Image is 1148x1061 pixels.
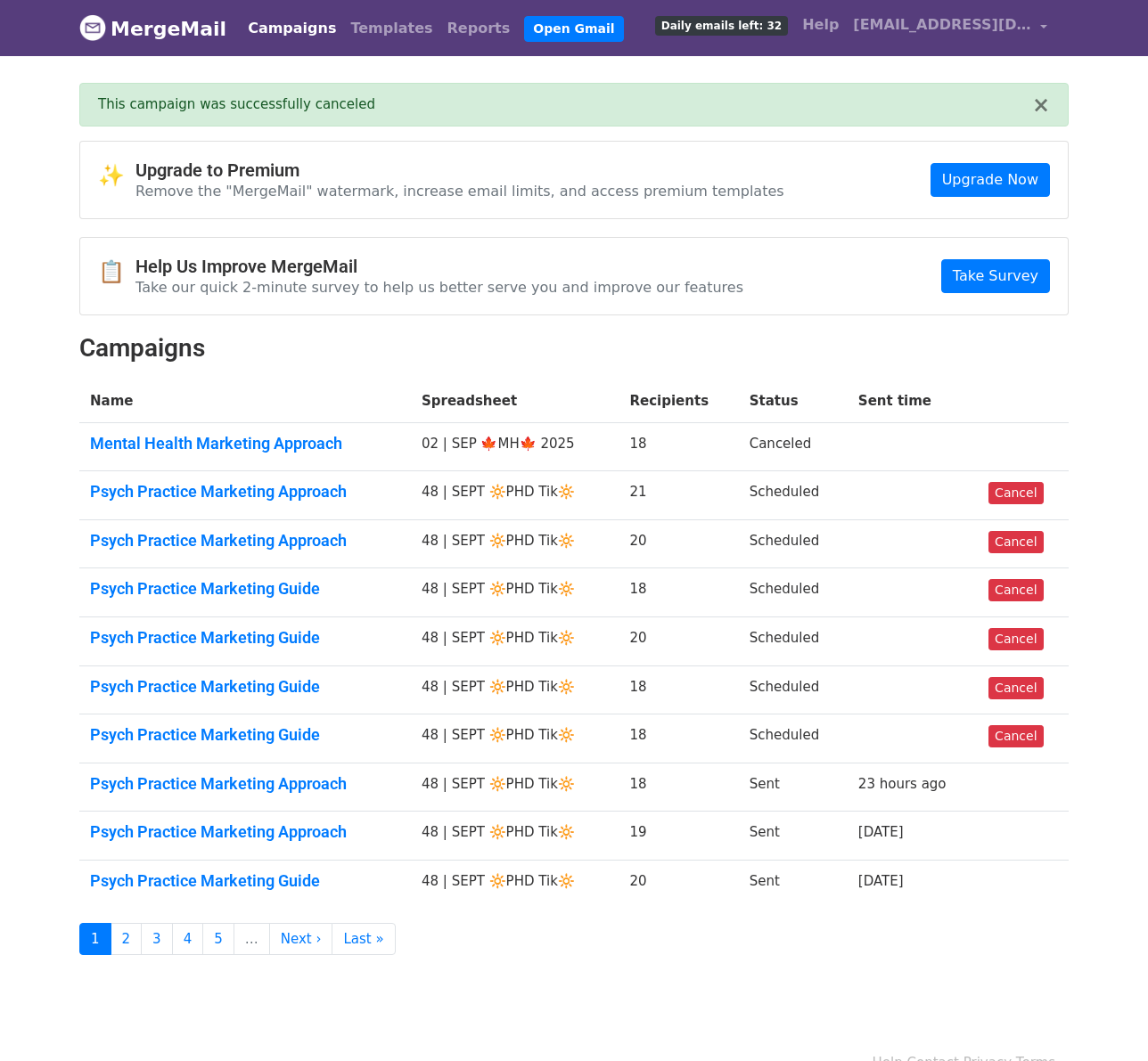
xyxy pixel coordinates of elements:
[411,422,619,471] td: 02 | SEP 🍁MH🍁 2025
[202,923,234,956] a: 5
[343,11,439,46] a: Templates
[858,824,904,840] a: [DATE]
[135,256,743,277] h4: Help Us Improve MergeMail
[941,259,1050,293] a: Take Survey
[332,923,395,956] a: Last »
[739,763,848,812] td: Sent
[739,519,848,568] td: Scheduled
[98,94,1032,115] div: This campaign was successfully canceled
[988,725,1043,747] a: Cancel
[619,422,738,471] td: 18
[411,763,619,812] td: 48 | SEPT 🔆PHD Tik🔆
[739,714,848,763] td: Scheduled
[619,763,738,812] td: 18
[411,665,619,714] td: 48 | SEPT 🔆PHD Tik🔆
[411,860,619,908] td: 48 | SEPT 🔆PHD Tik🔆
[619,380,738,422] th: Recipients
[988,579,1043,601] a: Cancel
[524,16,623,42] a: Open Gmail
[411,714,619,763] td: 48 | SEPT 🔆PHD Tik🔆
[411,812,619,861] td: 48 | SEPT 🔆PHD Tik🔆
[90,628,400,648] a: Psych Practice Marketing Guide
[90,579,400,599] a: Psych Practice Marketing Guide
[739,616,848,665] td: Scheduled
[411,519,619,568] td: 48 | SEPT 🔆PHD Tik🔆
[90,482,400,502] a: Psych Practice Marketing Approach
[98,259,135,285] span: 📋
[90,822,400,842] a: Psych Practice Marketing Approach
[739,380,848,422] th: Status
[241,11,343,46] a: Campaigns
[1032,94,1050,116] button: ×
[411,380,619,422] th: Spreadsheet
[79,380,411,422] th: Name
[619,714,738,763] td: 18
[269,923,333,956] a: Next ›
[619,616,738,665] td: 20
[739,471,848,520] td: Scheduled
[79,333,1069,363] h2: Campaigns
[739,665,848,714] td: Scheduled
[79,10,226,47] a: MergeMail
[135,278,743,297] p: Take our quick 2-minute survey to help us better serve you and improve our features
[98,163,135,189] span: ✨
[848,380,978,422] th: Sent time
[739,422,848,471] td: Canceled
[988,628,1043,650] a: Cancel
[619,519,738,568] td: 20
[853,14,1031,36] span: [EMAIL_ADDRESS][DOMAIN_NAME]
[655,16,788,36] span: Daily emails left: 32
[135,159,784,181] h4: Upgrade to Premium
[90,677,400,697] a: Psych Practice Marketing Guide
[795,7,846,43] a: Help
[988,677,1043,699] a: Cancel
[440,11,518,46] a: Reports
[739,568,848,617] td: Scheduled
[141,923,173,956] a: 3
[988,531,1043,553] a: Cancel
[411,616,619,665] td: 48 | SEPT 🔆PHD Tik🔆
[111,923,143,956] a: 2
[90,725,400,745] a: Psych Practice Marketing Guide
[619,568,738,617] td: 18
[90,774,400,794] a: Psych Practice Marketing Approach
[172,923,204,956] a: 4
[411,568,619,617] td: 48 | SEPT 🔆PHD Tik🔆
[988,482,1043,504] a: Cancel
[90,434,400,453] a: Mental Health Marketing Approach
[739,860,848,908] td: Sent
[619,812,738,861] td: 19
[135,182,784,200] p: Remove the "MergeMail" watermark, increase email limits, and access premium templates
[619,471,738,520] td: 21
[619,860,738,908] td: 20
[858,873,904,889] a: [DATE]
[739,812,848,861] td: Sent
[79,14,106,41] img: MergeMail logo
[411,471,619,520] td: 48 | SEPT 🔆PHD Tik🔆
[846,7,1054,49] a: [EMAIL_ADDRESS][DOMAIN_NAME]
[79,923,111,956] a: 1
[90,871,400,891] a: Psych Practice Marketing Guide
[619,665,738,714] td: 18
[931,163,1050,197] a: Upgrade Now
[858,776,947,792] a: 23 hours ago
[90,531,400,551] a: Psych Practice Marketing Approach
[648,7,795,43] a: Daily emails left: 32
